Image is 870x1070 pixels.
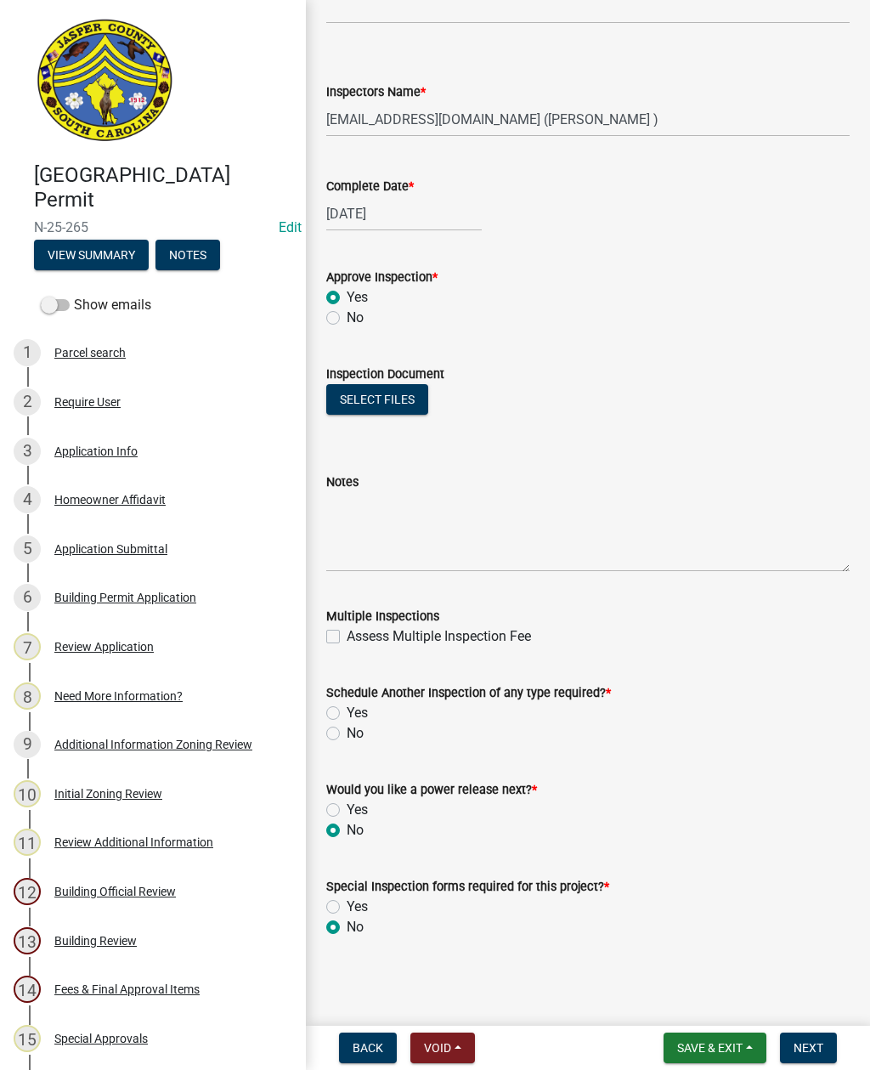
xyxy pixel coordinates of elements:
[14,388,41,416] div: 2
[326,272,438,284] label: Approve Inspection
[54,543,167,555] div: Application Submittal
[41,295,151,315] label: Show emails
[14,682,41,710] div: 8
[794,1041,823,1055] span: Next
[279,219,302,235] wm-modal-confirm: Edit Application Number
[54,494,166,506] div: Homeowner Affidavit
[326,384,428,415] button: Select files
[34,18,176,145] img: Jasper County, South Carolina
[14,339,41,366] div: 1
[410,1033,475,1063] button: Void
[347,703,368,723] label: Yes
[34,163,292,212] h4: [GEOGRAPHIC_DATA] Permit
[14,829,41,856] div: 11
[326,87,426,99] label: Inspectors Name
[155,249,220,263] wm-modal-confirm: Notes
[54,641,154,653] div: Review Application
[353,1041,383,1055] span: Back
[14,535,41,563] div: 5
[14,1025,41,1052] div: 15
[54,836,213,848] div: Review Additional Information
[14,584,41,611] div: 6
[54,739,252,750] div: Additional Information Zoning Review
[347,897,368,917] label: Yes
[347,820,364,841] label: No
[347,800,368,820] label: Yes
[347,287,368,308] label: Yes
[54,592,196,603] div: Building Permit Application
[279,219,302,235] a: Edit
[54,788,162,800] div: Initial Zoning Review
[14,780,41,807] div: 10
[326,881,609,893] label: Special Inspection forms required for this project?
[326,477,359,489] label: Notes
[14,438,41,465] div: 3
[347,308,364,328] label: No
[34,219,272,235] span: N-25-265
[339,1033,397,1063] button: Back
[677,1041,743,1055] span: Save & Exit
[14,486,41,513] div: 4
[14,731,41,758] div: 9
[54,886,176,897] div: Building Official Review
[34,249,149,263] wm-modal-confirm: Summary
[54,1033,148,1045] div: Special Approvals
[326,784,537,796] label: Would you like a power release next?
[54,935,137,947] div: Building Review
[14,878,41,905] div: 12
[326,181,414,193] label: Complete Date
[326,369,444,381] label: Inspection Document
[326,196,482,231] input: mm/dd/yyyy
[54,347,126,359] div: Parcel search
[155,240,220,270] button: Notes
[780,1033,837,1063] button: Next
[424,1041,451,1055] span: Void
[54,983,200,995] div: Fees & Final Approval Items
[14,976,41,1003] div: 14
[34,240,149,270] button: View Summary
[14,633,41,660] div: 7
[54,396,121,408] div: Require User
[54,445,138,457] div: Application Info
[347,723,364,744] label: No
[14,927,41,954] div: 13
[54,690,183,702] div: Need More Information?
[347,626,531,647] label: Assess Multiple Inspection Fee
[326,611,439,623] label: Multiple Inspections
[326,688,611,699] label: Schedule Another Inspection of any type required?
[347,917,364,937] label: No
[664,1033,766,1063] button: Save & Exit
